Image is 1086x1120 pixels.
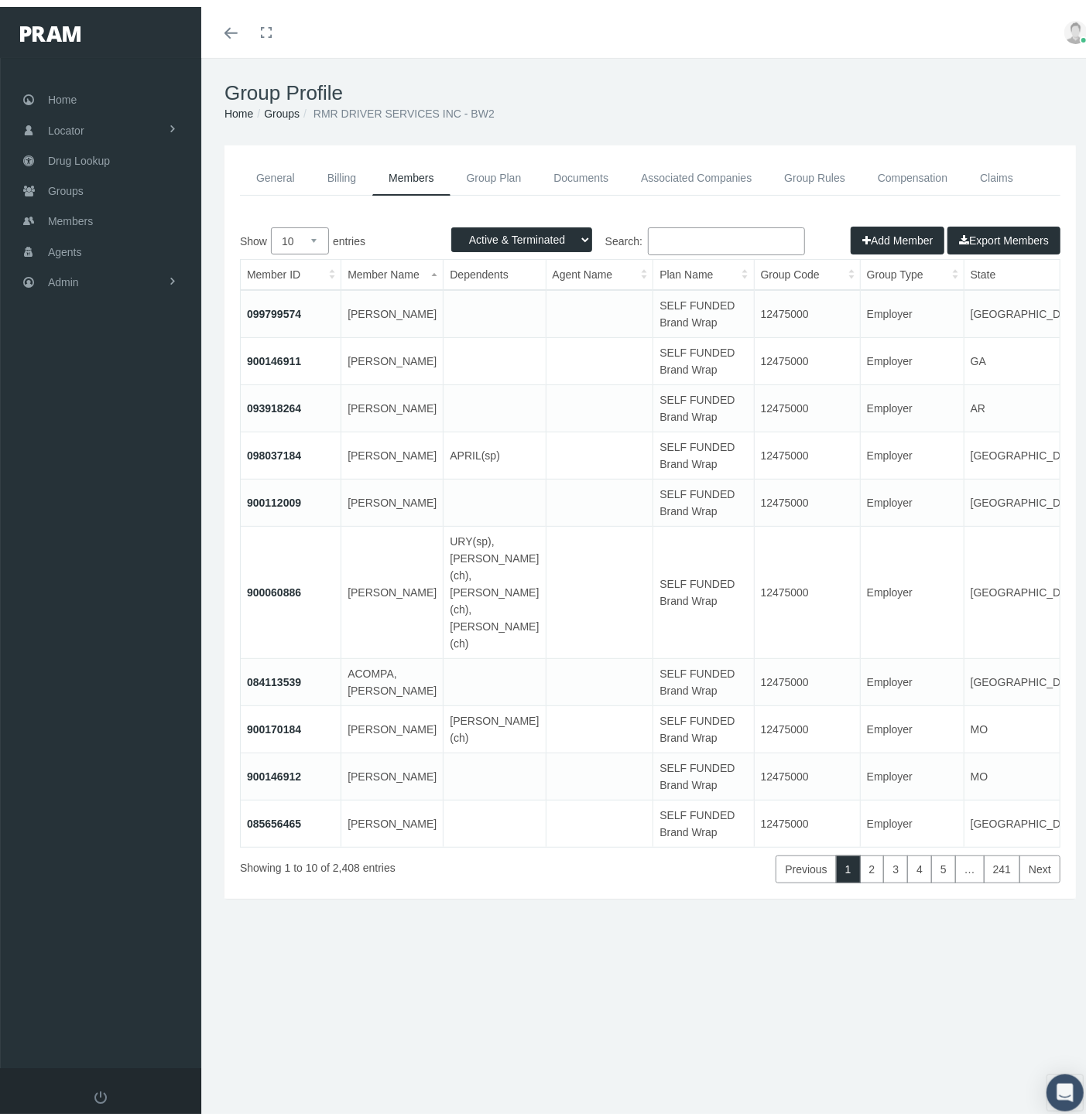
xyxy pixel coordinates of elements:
[224,101,253,113] a: Home
[247,348,301,360] a: 900146911
[311,154,372,189] a: Billing
[247,579,301,592] a: 900060886
[931,849,956,876] a: 5
[341,473,444,520] td: [PERSON_NAME]
[947,220,1060,248] button: Export Members
[754,746,860,794] td: 12475000
[883,849,908,876] a: 3
[650,220,805,248] label: Search:
[444,253,546,283] th: Dependents
[862,154,964,189] a: Compensation
[48,78,77,108] span: Home
[271,220,329,248] select: Showentries
[754,425,860,473] td: 12475000
[653,473,754,520] td: SELF FUNDED Brand Wrap
[754,520,860,652] td: 12475000
[224,74,1076,98] h1: Group Profile
[247,811,301,823] a: 085656465
[48,109,84,138] span: Locator
[984,849,1020,876] a: 241
[20,19,81,35] img: PRAM_20_x_78.png
[653,331,754,378] td: SELF FUNDED Brand Wrap
[313,101,495,113] span: RMR DRIVER SERVICES INC - BW2
[444,520,546,652] td: URY(sp), [PERSON_NAME](ch), [PERSON_NAME](ch), [PERSON_NAME](ch)
[754,283,860,331] td: 12475000
[860,520,964,652] td: Employer
[768,154,862,189] a: Group Rules
[1019,849,1060,876] a: Next
[444,425,546,473] td: APRIL(sp)
[444,699,546,746] td: [PERSON_NAME](ch)
[341,425,444,473] td: [PERSON_NAME]
[546,253,653,283] th: Agent Name: activate to sort column ascending
[860,283,964,331] td: Employer
[341,378,444,425] td: [PERSON_NAME]
[341,746,444,794] td: [PERSON_NAME]
[754,652,860,699] td: 12475000
[48,261,79,290] span: Admin
[625,154,768,189] a: Associated Companies
[451,154,538,189] a: Group Plan
[860,378,964,425] td: Employer
[247,669,301,681] a: 084113539
[537,154,625,189] a: Documents
[653,746,754,794] td: SELF FUNDED Brand Wrap
[754,253,860,283] th: Group Code: activate to sort column ascending
[247,490,301,502] a: 900112009
[851,220,944,248] button: Add Member
[48,169,84,199] span: Groups
[754,378,860,425] td: 12475000
[754,331,860,378] td: 12475000
[653,699,754,746] td: SELF FUNDED Brand Wrap
[48,230,82,260] span: Agents
[48,200,93,229] span: Members
[860,425,964,473] td: Employer
[341,520,444,652] td: [PERSON_NAME]
[240,154,311,189] a: General
[247,442,301,455] a: 098037184
[648,220,805,248] input: Search:
[860,473,964,520] td: Employer
[341,331,444,378] td: [PERSON_NAME]
[653,794,754,841] td: SELF FUNDED Brand Wrap
[860,699,964,746] td: Employer
[240,220,650,248] label: Show entries
[247,301,301,313] a: 099799574
[860,331,964,378] td: Employer
[341,699,444,746] td: [PERSON_NAME]
[754,699,860,746] td: 12475000
[964,154,1029,189] a: Claims
[264,101,300,113] a: Groups
[860,794,964,841] td: Employer
[247,763,301,776] a: 900146912
[372,154,450,189] a: Members
[860,746,964,794] td: Employer
[955,849,985,876] a: …
[754,794,860,841] td: 12475000
[341,794,444,841] td: [PERSON_NAME]
[860,849,885,876] a: 2
[907,849,932,876] a: 4
[341,283,444,331] td: [PERSON_NAME]
[341,652,444,699] td: ACOMPA, [PERSON_NAME]
[241,253,341,283] th: Member ID: activate to sort column ascending
[860,253,964,283] th: Group Type: activate to sort column ascending
[653,253,754,283] th: Plan Name: activate to sort column ascending
[653,520,754,652] td: SELF FUNDED Brand Wrap
[776,849,836,876] a: Previous
[754,473,860,520] td: 12475000
[860,652,964,699] td: Employer
[653,283,754,331] td: SELF FUNDED Brand Wrap
[247,716,301,729] a: 900170184
[1047,1067,1084,1105] div: Open Intercom Messenger
[247,395,301,408] a: 093918264
[653,425,754,473] td: SELF FUNDED Brand Wrap
[48,139,110,169] span: Drug Lookup
[653,378,754,425] td: SELF FUNDED Brand Wrap
[653,652,754,699] td: SELF FUNDED Brand Wrap
[341,253,444,283] th: Member Name: activate to sort column descending
[836,849,861,876] a: 1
